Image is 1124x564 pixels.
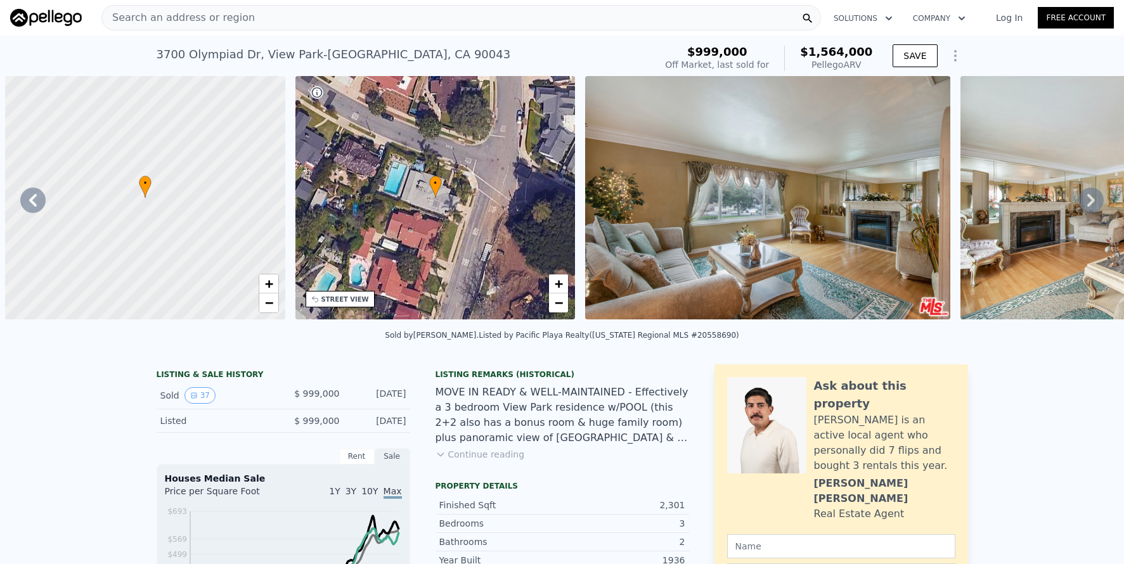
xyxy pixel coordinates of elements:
[814,377,955,413] div: Ask about this property
[665,58,769,71] div: Off Market, last sold for
[157,46,511,63] div: 3700 Olympiad Dr , View Park-[GEOGRAPHIC_DATA] , CA 90043
[436,369,689,380] div: Listing Remarks (Historical)
[350,414,406,427] div: [DATE]
[264,276,273,292] span: +
[346,486,356,496] span: 3Y
[361,486,378,496] span: 10Y
[814,413,955,473] div: [PERSON_NAME] is an active local agent who personally did 7 flips and bought 3 rentals this year.
[585,76,950,319] img: Sale: 29570103 Parcel: 50963487
[436,481,689,491] div: Property details
[350,387,406,404] div: [DATE]
[549,274,568,293] a: Zoom in
[439,499,562,511] div: Finished Sqft
[165,472,402,485] div: Houses Median Sale
[10,9,82,27] img: Pellego
[384,486,402,499] span: Max
[167,535,187,544] tspan: $569
[160,414,273,427] div: Listed
[167,507,187,516] tspan: $693
[429,176,442,198] div: •
[479,331,739,340] div: Listed by Pacific Playa Realty ([US_STATE] Regional MLS #20558690)
[294,416,339,426] span: $ 999,000
[375,448,410,465] div: Sale
[259,293,278,312] a: Zoom out
[184,387,216,404] button: View historical data
[439,517,562,530] div: Bedrooms
[1038,7,1114,29] a: Free Account
[549,293,568,312] a: Zoom out
[903,7,976,30] button: Company
[824,7,903,30] button: Solutions
[139,176,152,198] div: •
[800,45,872,58] span: $1,564,000
[160,387,273,404] div: Sold
[436,385,689,445] div: MOVE IN READY & WELL-MAINTAINED - Effectively a 3 bedroom View Park residence w/POOL (this 2+2 al...
[436,448,525,461] button: Continue reading
[167,550,187,559] tspan: $499
[259,274,278,293] a: Zoom in
[893,44,937,67] button: SAVE
[555,295,563,311] span: −
[385,331,479,340] div: Sold by [PERSON_NAME] .
[562,499,685,511] div: 2,301
[439,535,562,548] div: Bathrooms
[814,506,905,522] div: Real Estate Agent
[800,58,872,71] div: Pellego ARV
[321,295,369,304] div: STREET VIEW
[555,276,563,292] span: +
[165,485,283,505] div: Price per Square Foot
[339,448,375,465] div: Rent
[687,45,747,58] span: $999,000
[562,517,685,530] div: 3
[329,486,340,496] span: 1Y
[727,534,955,558] input: Name
[264,295,273,311] span: −
[139,177,152,189] span: •
[814,476,955,506] div: [PERSON_NAME] [PERSON_NAME]
[943,43,968,68] button: Show Options
[157,369,410,382] div: LISTING & SALE HISTORY
[294,388,339,399] span: $ 999,000
[102,10,255,25] span: Search an address or region
[981,11,1038,24] a: Log In
[429,177,442,189] span: •
[562,535,685,548] div: 2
